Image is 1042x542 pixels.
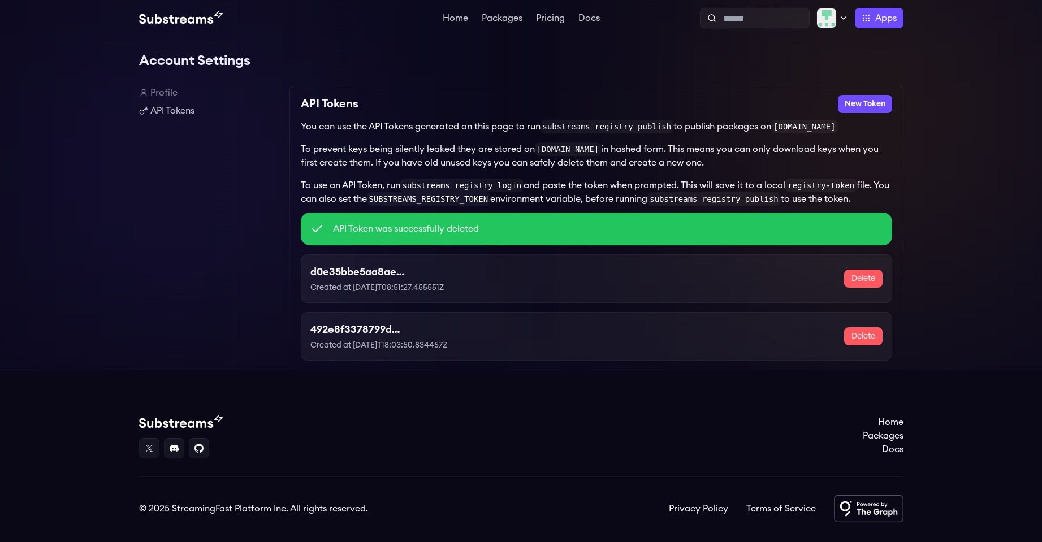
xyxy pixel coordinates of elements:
[139,415,223,429] img: Substream's logo
[310,340,498,351] p: Created at [DATE]T18:03:50.834457Z
[310,282,501,293] p: Created at [DATE]T08:51:27.455551Z
[310,322,404,337] h3: 492e8f3378799de8279dc077683d306c
[844,327,883,345] button: Delete
[333,222,479,236] p: API Token was successfully deleted
[541,120,674,133] code: substreams registry publish
[785,179,857,192] code: registry-token
[139,11,223,25] img: Substream's logo
[139,502,368,515] div: © 2025 StreamingFast Platform Inc. All rights reserved.
[301,120,892,133] p: You can use the API Tokens generated on this page to run to publish packages on
[863,443,903,456] a: Docs
[535,142,602,156] code: [DOMAIN_NAME]
[139,50,903,72] h1: Account Settings
[771,120,838,133] code: [DOMAIN_NAME]
[844,270,883,288] button: Delete
[301,179,892,206] p: To use an API Token, run and paste the token when prompted. This will save it to a local file. Yo...
[534,14,567,25] a: Pricing
[647,192,781,206] code: substreams registry publish
[863,415,903,429] a: Home
[301,95,358,113] h2: API Tokens
[746,502,816,515] a: Terms of Service
[838,95,892,113] button: New Token
[301,142,892,170] p: To prevent keys being silently leaked they are stored on in hashed form. This means you can only ...
[440,14,470,25] a: Home
[479,14,525,25] a: Packages
[139,86,280,99] a: Profile
[576,14,602,25] a: Docs
[875,11,897,25] span: Apps
[367,192,491,206] code: SUBSTREAMS_REGISTRY_TOKEN
[310,264,406,280] h3: d0e35bbe5aa8ae5f5037d3d88b69d01b
[863,429,903,443] a: Packages
[669,502,728,515] a: Privacy Policy
[834,495,903,522] img: Powered by The Graph
[400,179,524,192] code: substreams registry login
[139,104,280,118] a: API Tokens
[816,8,837,28] img: Profile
